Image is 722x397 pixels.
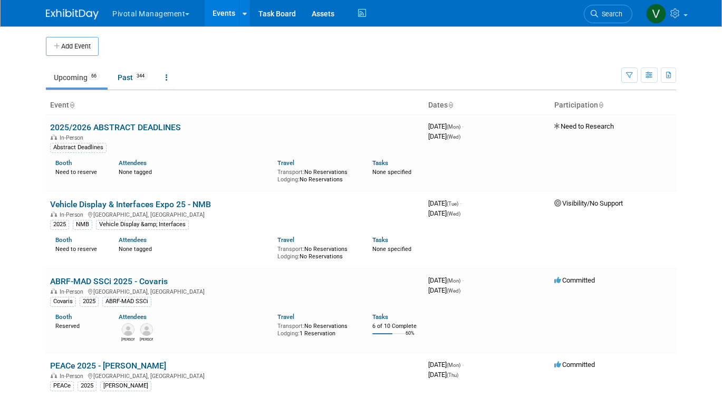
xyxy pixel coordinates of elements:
a: Sort by Start Date [448,101,453,109]
span: In-Person [60,373,86,380]
span: [DATE] [428,371,458,379]
span: None specified [372,246,411,253]
a: Attendees [119,236,147,244]
a: Search [584,5,632,23]
div: Covaris [50,297,76,306]
div: Reserved [55,321,103,330]
a: 2025/2026 ABSTRACT DEADLINES [50,122,181,132]
span: Need to Research [554,122,614,130]
div: Need to reserve [55,167,103,176]
span: [DATE] [428,276,464,284]
img: ExhibitDay [46,9,99,20]
span: - [460,199,461,207]
div: NMB [73,220,92,229]
span: [DATE] [428,209,460,217]
td: 60% [406,331,415,345]
span: None specified [372,169,411,176]
span: 66 [88,72,100,80]
a: Booth [55,159,72,167]
div: 2025 [80,297,99,306]
span: [DATE] [428,286,460,294]
span: (Wed) [447,134,460,140]
div: ABRF-MAD SSCi [102,297,151,306]
div: No Reservations No Reservations [277,244,357,260]
span: [DATE] [428,361,464,369]
a: Past344 [110,67,156,88]
th: Dates [424,96,550,114]
div: None tagged [119,167,269,176]
span: Search [598,10,622,18]
span: (Tue) [447,201,458,207]
img: In-Person Event [51,288,57,294]
a: Sort by Event Name [69,101,74,109]
span: (Mon) [447,124,460,130]
div: Abstract Deadlines [50,143,107,152]
div: 2025 [78,381,97,391]
th: Participation [550,96,676,114]
span: Committed [554,361,595,369]
span: Lodging: [277,253,300,260]
img: Melissa Gabello [122,323,134,336]
img: Sujash Chatterjee [140,323,153,336]
span: (Wed) [447,288,460,294]
a: Travel [277,159,294,167]
span: [DATE] [428,199,461,207]
span: (Thu) [447,372,458,378]
a: ABRF-MAD SSCi 2025 - Covaris [50,276,168,286]
div: Vehicle Display &amp; Interfaces [96,220,189,229]
span: (Mon) [447,362,460,368]
a: Attendees [119,159,147,167]
th: Event [46,96,424,114]
span: [DATE] [428,132,460,140]
img: Valerie Weld [646,4,666,24]
div: No Reservations 1 Reservation [277,321,357,337]
a: PEACe 2025 - [PERSON_NAME] [50,361,166,371]
span: In-Person [60,211,86,218]
div: 2025 [50,220,69,229]
img: In-Person Event [51,134,57,140]
a: Sort by Participation Type [598,101,603,109]
a: Tasks [372,236,388,244]
span: [DATE] [428,122,464,130]
div: PEACe [50,381,74,391]
a: Upcoming66 [46,67,108,88]
a: Tasks [372,313,388,321]
span: Lodging: [277,330,300,337]
div: None tagged [119,244,269,253]
div: [PERSON_NAME] [100,381,151,391]
span: (Mon) [447,278,460,284]
a: Tasks [372,159,388,167]
a: Booth [55,313,72,321]
div: Sujash Chatterjee [140,336,153,342]
span: Transport: [277,323,304,330]
div: 6 of 10 Complete [372,323,420,330]
div: No Reservations No Reservations [277,167,357,183]
span: In-Person [60,134,86,141]
span: Visibility/No Support [554,199,623,207]
span: - [462,122,464,130]
a: Attendees [119,313,147,321]
img: In-Person Event [51,373,57,378]
div: [GEOGRAPHIC_DATA], [GEOGRAPHIC_DATA] [50,210,420,218]
div: Need to reserve [55,244,103,253]
div: [GEOGRAPHIC_DATA], [GEOGRAPHIC_DATA] [50,287,420,295]
a: Booth [55,236,72,244]
span: Lodging: [277,176,300,183]
span: Committed [554,276,595,284]
span: In-Person [60,288,86,295]
span: Transport: [277,246,304,253]
div: [GEOGRAPHIC_DATA], [GEOGRAPHIC_DATA] [50,371,420,380]
span: Transport: [277,169,304,176]
span: 344 [133,72,148,80]
a: Vehicle Display & Interfaces Expo 25 - NMB [50,199,211,209]
button: Add Event [46,37,99,56]
a: Travel [277,236,294,244]
a: Travel [277,313,294,321]
span: - [462,361,464,369]
img: In-Person Event [51,211,57,217]
div: Melissa Gabello [121,336,134,342]
span: - [462,276,464,284]
span: (Wed) [447,211,460,217]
